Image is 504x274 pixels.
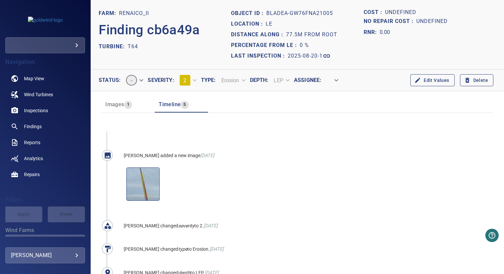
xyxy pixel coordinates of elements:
[5,150,85,166] a: analytics noActive
[178,223,194,228] i: severity
[128,43,138,51] p: T64
[24,91,53,98] span: Wind Turbines
[99,43,128,51] p: TURBINE:
[300,41,309,49] p: 0 %
[99,20,200,40] p: Finding cb6a49a
[24,107,48,114] span: Inspections
[364,9,385,16] h1: Cost :
[294,78,321,83] label: Assignee :
[174,72,201,88] div: 2
[231,31,286,39] p: Distance along :
[380,28,390,36] p: 0.00
[231,41,300,49] p: Percentage from LE :
[288,52,323,60] p: 2025-08-20-1
[364,28,380,36] h1: RNR:
[5,59,85,65] h4: Navigation
[266,20,272,28] p: LE
[364,27,390,38] span: The ratio of the additional incurred cost of repair in 1 year and the cost of repairing today. Fi...
[99,9,119,17] p: FARM:
[231,9,266,17] p: Object ID :
[24,171,40,178] span: Repairs
[201,78,216,83] label: Type :
[268,75,294,86] div: LEP
[210,246,224,252] span: [DATE]
[24,139,40,146] span: Reports
[121,72,148,88] div: -
[127,77,136,84] span: -
[200,153,214,158] span: [DATE]
[288,52,331,60] a: 2025-08-20-1
[5,166,85,182] a: repairs noActive
[5,228,85,233] label: Wind Farms
[24,75,44,82] span: Map View
[266,9,333,17] p: bladeA-GW76FNA21005
[187,246,210,252] span: to Erosion.
[178,246,187,252] i: type
[24,123,42,130] span: Findings
[231,20,266,28] p: Location :
[5,119,85,135] a: findings noActive
[231,52,288,60] p: Last Inspection :
[124,101,132,109] span: 1
[5,71,85,87] a: map noActive
[5,37,85,53] div: goldwind
[5,196,85,203] h4: Filters
[119,9,149,17] p: Renaico_II
[416,17,448,26] p: Undefined
[24,155,43,162] span: Analytics
[250,78,269,83] label: Depth :
[364,17,416,26] span: Projected additional costs incurred by waiting 1 year to repair. This is a function of possible i...
[286,31,337,39] p: 77.5m from root
[460,74,493,87] button: Delete
[183,77,186,84] span: 2
[159,101,181,108] span: Timeline
[410,74,454,87] button: Edit Values
[5,103,85,119] a: inspections noActive
[148,78,174,83] label: Severity :
[204,223,218,229] span: [DATE]
[5,235,85,251] div: Wind Farms
[11,250,79,261] div: [PERSON_NAME]
[5,87,85,103] a: windturbines noActive
[124,246,178,252] span: [PERSON_NAME] changed
[385,8,416,17] p: Undefined
[28,17,63,23] img: goldwind-logo
[181,101,188,109] span: 5
[364,18,416,25] h1: No Repair Cost :
[124,223,178,228] span: [PERSON_NAME] changed
[124,153,200,158] span: [PERSON_NAME] added a new image
[194,223,204,228] span: to 2.
[5,135,85,150] a: reports noActive
[105,101,124,108] span: Images
[216,75,250,86] div: Erosion
[321,75,343,86] div: ​
[99,78,121,83] label: Status :
[364,8,385,17] span: The base labour and equipment costs to repair the finding. Does not include the loss of productio...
